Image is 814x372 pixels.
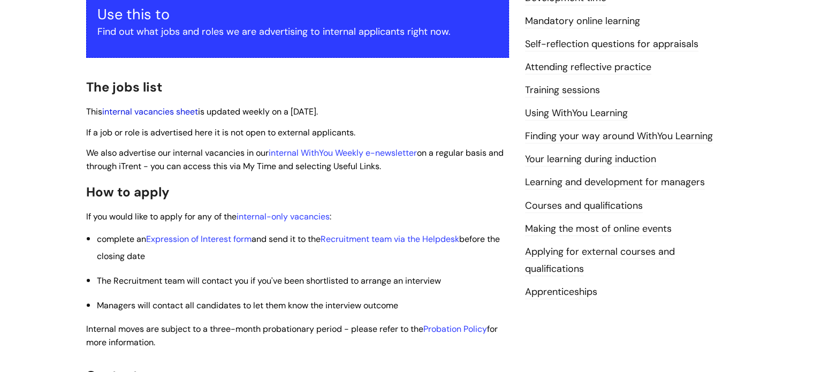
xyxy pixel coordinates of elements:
a: Applying for external courses and qualifications [525,245,675,276]
span: and send it to the before the c [97,233,500,262]
span: How to apply [86,184,170,200]
a: Apprenticeships [525,285,597,299]
span: I [86,323,498,348]
a: internal vacancies sheet [102,106,198,117]
span: The Recruitment team will contact you if you've been shortlisted to arrange an interview [97,275,441,286]
a: Using WithYou Learning [525,107,628,120]
span: complete an [97,233,146,245]
a: Attending reflective practice [525,60,651,74]
a: internal-only vacancies [237,211,330,222]
span: losing date [102,250,145,262]
a: Finding your way around WithYou Learning [525,130,713,143]
span: We also advertise our internal vacancies in our on a regular basis and through iTrent - you can a... [86,147,504,172]
a: Self-reflection questions for appraisals [525,37,698,51]
a: Expression of Interest form [146,233,252,245]
p: Find out what jobs and roles we are advertising to internal applicants right now. [97,23,498,40]
span: This is updated weekly on a [DATE]. [86,106,318,117]
a: internal WithYou Weekly e-newsletter [269,147,417,158]
a: Recruitment team via the Helpdesk [321,233,459,245]
a: Probation Policy [423,323,487,335]
a: Training sessions [525,83,600,97]
a: Your learning during induction [525,153,656,166]
h3: Use this to [97,6,498,23]
span: The jobs list [86,79,162,95]
span: If you would like to apply for any of the : [86,211,331,222]
a: Courses and qualifications [525,199,643,213]
span: Managers will contact all candidates to let them know the interview outcome [97,300,398,311]
a: Learning and development for managers [525,176,705,189]
span: nternal moves are subject to a three-month probationary period - please refer to the for more inf... [86,323,498,348]
span: If a job or role is advertised here it is not open to external applicants. [86,127,355,138]
a: Making the most of online events [525,222,672,236]
a: Mandatory online learning [525,14,640,28]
